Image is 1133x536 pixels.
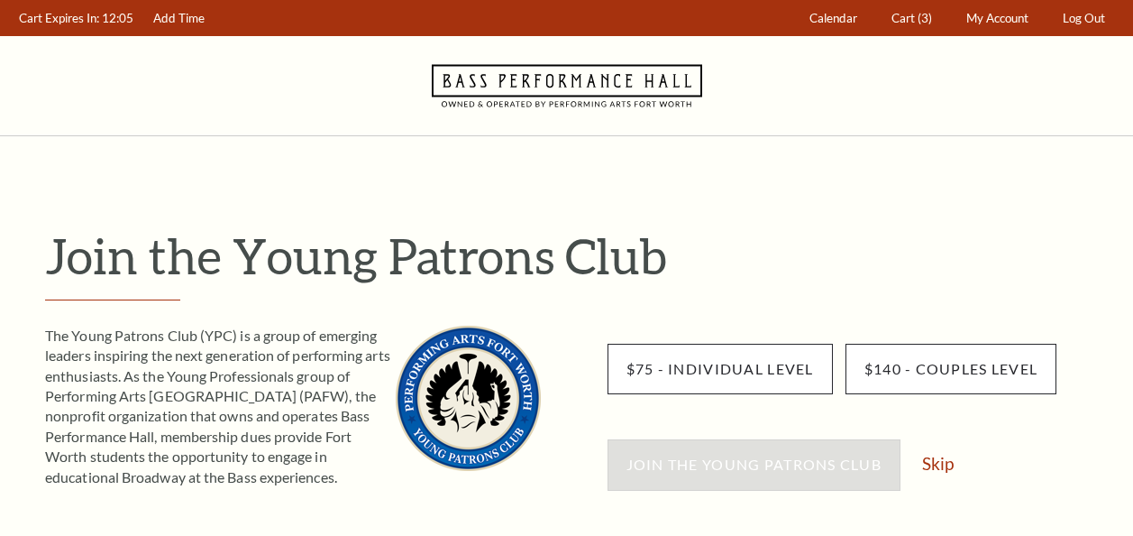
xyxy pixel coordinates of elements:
[45,226,1115,285] h1: Join the Young Patrons Club
[883,1,941,36] a: Cart (3)
[626,456,882,473] span: Join the Young Patrons Club
[845,344,1057,394] input: $140 - Couples Level
[918,11,932,25] span: (3)
[922,455,954,472] a: Skip
[958,1,1037,36] a: My Account
[891,11,915,25] span: Cart
[608,439,901,490] button: Join the Young Patrons Club
[809,11,857,25] span: Calendar
[608,344,833,394] input: $75 - Individual Level
[19,11,99,25] span: Cart Expires In:
[45,326,541,487] p: The Young Patrons Club (YPC) is a group of emerging leaders inspiring the next generation of perf...
[801,1,866,36] a: Calendar
[1055,1,1114,36] a: Log Out
[145,1,214,36] a: Add Time
[966,11,1028,25] span: My Account
[102,11,133,25] span: 12:05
